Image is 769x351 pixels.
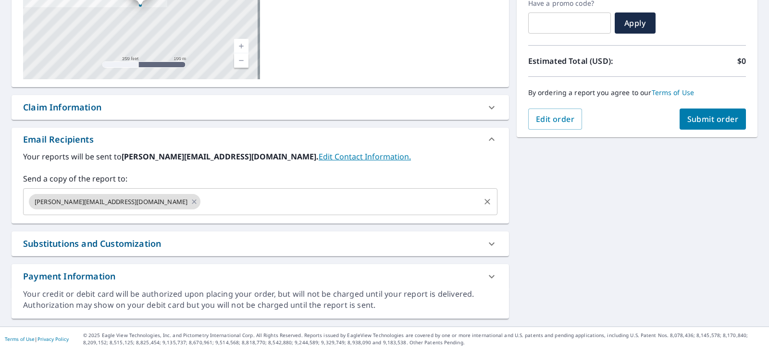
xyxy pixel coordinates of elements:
span: Apply [622,18,648,28]
div: Claim Information [23,101,101,114]
p: $0 [737,55,746,67]
div: Payment Information [23,270,115,283]
p: Estimated Total (USD): [528,55,637,67]
p: By ordering a report you agree to our [528,88,746,97]
div: Email Recipients [12,128,509,151]
a: Current Level 17, Zoom Out [234,53,248,68]
div: Payment Information [12,264,509,289]
div: Substitutions and Customization [12,231,509,256]
p: | [5,336,69,342]
p: © 2025 Eagle View Technologies, Inc. and Pictometry International Corp. All Rights Reserved. Repo... [83,332,764,346]
span: Edit order [536,114,575,124]
div: Claim Information [12,95,509,120]
div: [PERSON_NAME][EMAIL_ADDRESS][DOMAIN_NAME] [29,194,200,209]
a: EditContactInfo [319,151,411,162]
div: Your credit or debit card will be authorized upon placing your order, but will not be charged unt... [23,289,497,311]
a: Privacy Policy [37,336,69,342]
button: Apply [615,12,656,34]
div: Email Recipients [23,133,94,146]
a: Current Level 17, Zoom In [234,39,248,53]
span: Submit order [687,114,739,124]
label: Your reports will be sent to [23,151,497,162]
span: [PERSON_NAME][EMAIL_ADDRESS][DOMAIN_NAME] [29,197,193,206]
a: Terms of Use [5,336,35,342]
b: [PERSON_NAME][EMAIL_ADDRESS][DOMAIN_NAME]. [122,151,319,162]
a: Terms of Use [652,88,695,97]
label: Send a copy of the report to: [23,173,497,184]
button: Submit order [680,109,746,130]
div: Substitutions and Customization [23,237,161,250]
button: Edit order [528,109,583,130]
button: Clear [481,195,494,208]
